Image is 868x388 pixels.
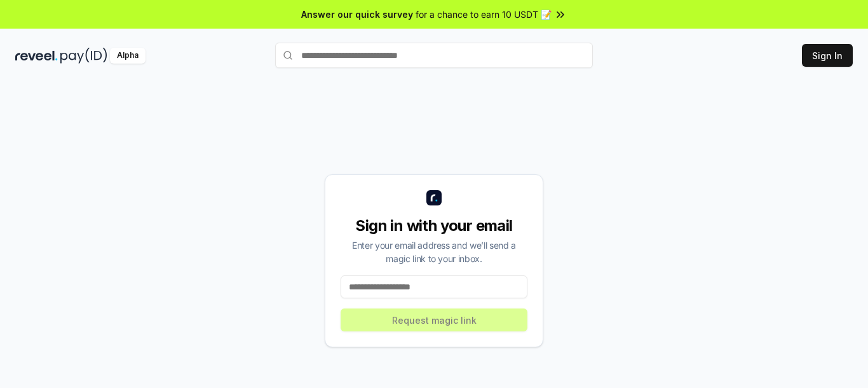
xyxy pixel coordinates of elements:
div: Sign in with your email [341,216,527,236]
span: Answer our quick survey [301,8,413,21]
div: Enter your email address and we’ll send a magic link to your inbox. [341,239,527,265]
button: Sign In [802,44,853,67]
div: Alpha [110,48,146,64]
span: for a chance to earn 10 USDT 📝 [416,8,552,21]
img: pay_id [60,48,107,64]
img: reveel_dark [15,48,58,64]
img: logo_small [426,190,442,205]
